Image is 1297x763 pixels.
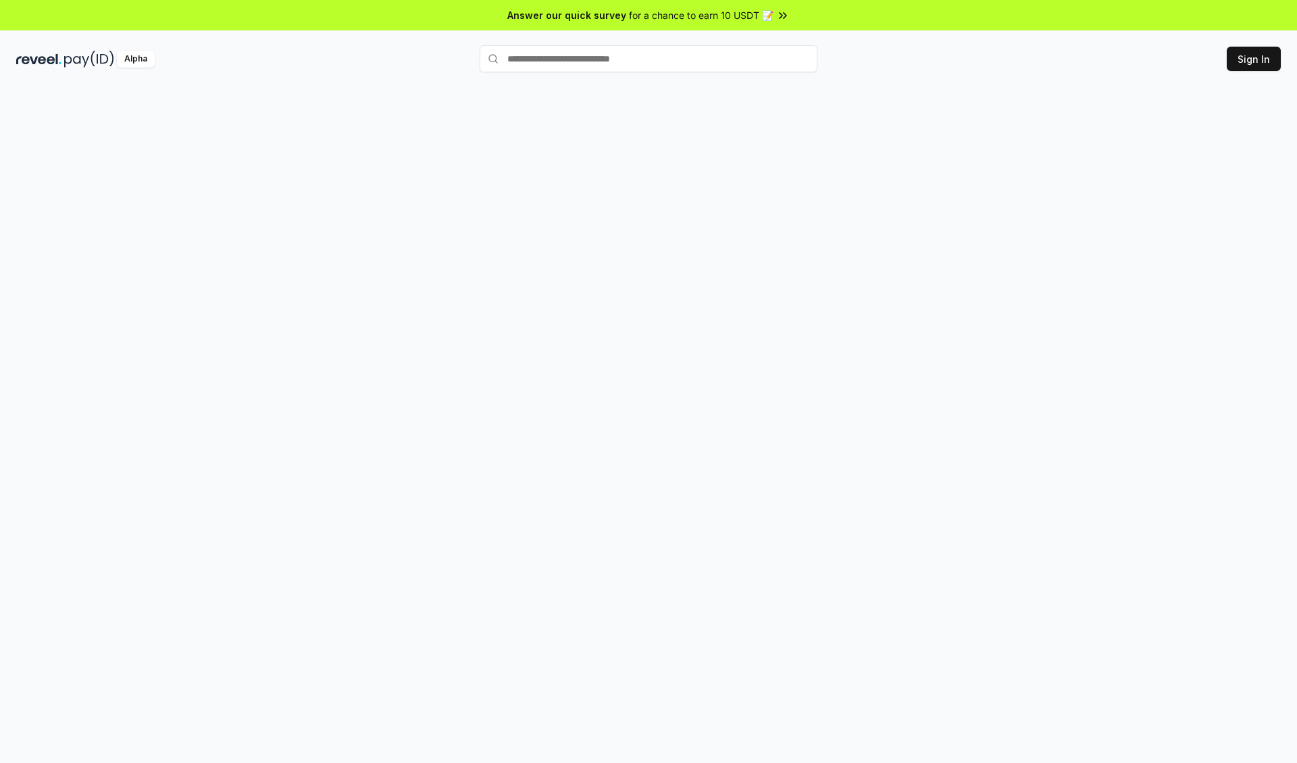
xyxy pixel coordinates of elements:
span: for a chance to earn 10 USDT 📝 [629,8,773,22]
button: Sign In [1227,47,1281,71]
img: reveel_dark [16,51,61,68]
div: Alpha [117,51,155,68]
span: Answer our quick survey [507,8,626,22]
img: pay_id [64,51,114,68]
